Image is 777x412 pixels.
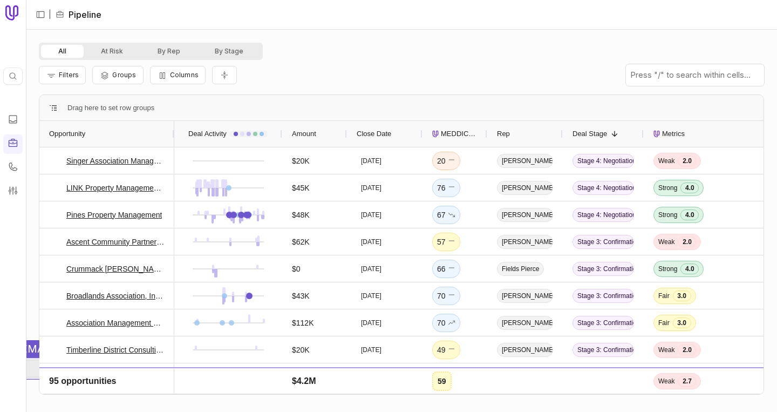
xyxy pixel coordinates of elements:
div: $19K [292,370,310,383]
a: Association Management Group, Inc. Deal [66,316,165,329]
div: 49 [437,343,455,356]
span: [PERSON_NAME] [497,208,553,222]
a: Singer Association Management - New Deal [66,154,165,167]
button: By Stage [197,45,261,58]
div: $20K [292,154,310,167]
span: Stage 3: Confirmation [572,262,634,276]
span: No change [448,154,455,167]
div: $43K [292,289,310,302]
time: [DATE] [361,238,381,246]
span: Amount [292,127,316,140]
span: Strong [658,211,677,219]
div: 67 [437,208,455,221]
span: 4.0 [680,183,699,193]
span: [PERSON_NAME] [497,370,553,384]
span: Fields Pierce [497,262,544,276]
span: Weak [658,157,674,165]
div: 66 [437,262,455,275]
button: All [41,45,84,58]
span: [PERSON_NAME] [497,316,553,330]
time: [DATE] [361,292,381,300]
a: Pines Property Management [66,208,162,221]
span: No change [448,289,455,302]
span: Rep [497,127,510,140]
span: Stage 4: Negotiation [572,208,634,222]
span: 2.0 [678,237,696,247]
span: Weak [658,373,674,381]
span: [PERSON_NAME] [497,289,553,303]
a: Ascent Community Partners - New Deal [66,235,165,248]
div: MEDDICC Score [432,121,478,147]
span: Close Date [357,127,391,140]
span: Metrics [662,127,685,140]
div: 76 [437,181,455,194]
span: 4.0 [680,264,699,274]
span: Stage 3: Confirmation [572,235,634,249]
div: $20K [292,343,310,356]
a: Timberline District Consulting - New Deal [66,343,165,356]
span: Columns [170,71,199,79]
time: [DATE] [361,157,381,165]
a: Crummack [PERSON_NAME] Deal [66,262,165,275]
span: Weak [658,238,674,246]
div: 63 [437,370,455,383]
time: [DATE] [361,211,381,219]
span: Drag here to set row groups [67,102,154,114]
span: No change [448,343,455,356]
span: Groups [112,71,136,79]
span: No change [448,235,455,248]
span: Stage 4: Negotiation [572,154,634,168]
span: Fair [658,319,670,327]
div: 70 [437,316,455,329]
div: $48K [292,208,310,221]
a: The Verdei Group Deal [66,370,144,383]
button: Expand sidebar [32,6,49,23]
span: [PERSON_NAME] [497,235,553,249]
span: Stage 3: Confirmation [572,289,634,303]
span: [PERSON_NAME] [497,343,553,357]
a: LINK Property Management - New Deal [66,181,165,194]
time: [DATE] [361,373,381,381]
div: $45K [292,181,310,194]
span: 4.0 [680,210,699,220]
button: Collapse all rows [212,66,237,85]
span: Strong [658,265,677,273]
button: Columns [150,66,206,84]
span: No change [448,262,455,275]
button: Group Pipeline [92,66,143,84]
div: 57 [437,235,455,248]
div: $0 [292,262,301,275]
span: Stage 4: Negotiation [572,181,634,195]
span: Deal Stage [572,127,607,140]
span: Fair [658,292,670,300]
span: 2.0 [678,345,696,355]
span: MEDDICC Score [441,127,478,140]
button: Filter Pipeline [39,66,86,84]
span: No change [448,181,455,194]
span: [PERSON_NAME] [497,181,553,195]
a: Broadlands Association, Inc. Deal [66,289,165,302]
div: $62K [292,235,310,248]
span: Stage 3: Confirmation [572,343,634,357]
span: | [49,8,51,21]
span: [PERSON_NAME] [497,154,553,168]
span: Weak [658,346,674,354]
span: Stage 3: Confirmation [572,370,634,384]
span: 3.0 [673,291,691,301]
span: 2.0 [678,372,696,382]
li: Pipeline [56,8,101,21]
span: Strong [658,184,677,192]
time: [DATE] [361,184,381,192]
div: Row Groups [67,102,154,114]
time: [DATE] [361,346,381,354]
span: Stage 3: Confirmation [572,316,634,330]
div: 20 [437,154,455,167]
button: By Rep [140,45,197,58]
span: Filters [59,71,79,79]
span: 2.0 [678,156,696,166]
span: Deal Activity [188,127,227,140]
span: Opportunity [49,127,85,140]
div: 70 [437,289,455,302]
time: [DATE] [361,319,381,327]
button: At Risk [84,45,140,58]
